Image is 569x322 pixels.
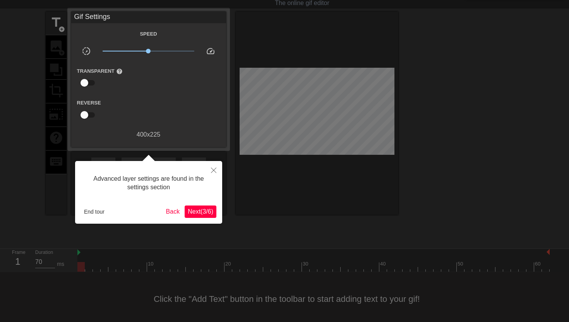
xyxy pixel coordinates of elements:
[188,208,213,215] span: Next ( 3 / 6 )
[81,206,108,218] button: End tour
[163,206,183,218] button: Back
[185,206,216,218] button: Next
[81,167,216,200] div: Advanced layer settings are found in the settings section
[205,161,222,179] button: Close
